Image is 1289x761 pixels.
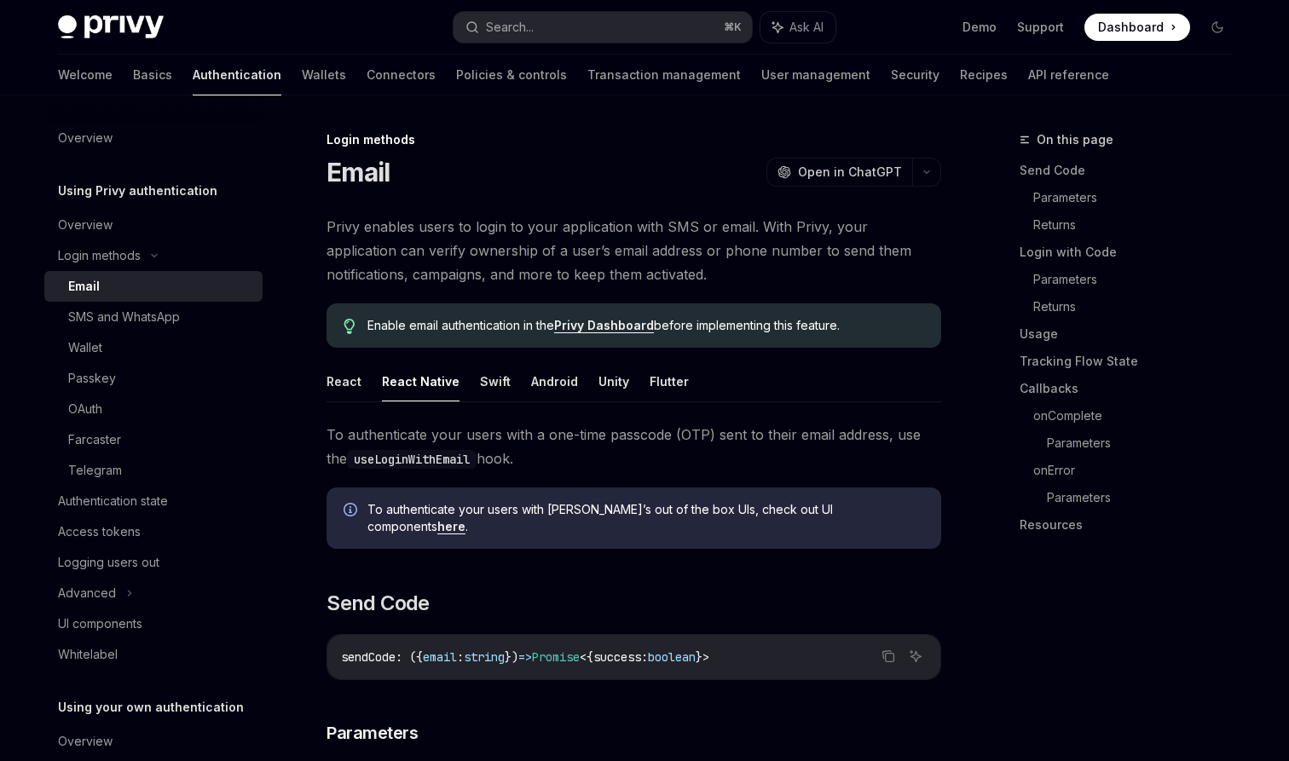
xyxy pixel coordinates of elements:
[58,731,113,752] div: Overview
[648,649,696,665] span: boolean
[44,271,263,302] a: Email
[1033,402,1245,430] a: onComplete
[44,424,263,455] a: Farcaster
[587,55,741,95] a: Transaction management
[327,215,941,286] span: Privy enables users to login to your application with SMS or email. With Privy, your application ...
[587,649,593,665] span: {
[68,307,180,327] div: SMS and WhatsApp
[58,245,141,266] div: Login methods
[702,649,709,665] span: >
[68,430,121,450] div: Farcaster
[396,649,423,665] span: : ({
[68,337,102,358] div: Wallet
[1204,14,1231,41] button: Toggle dark mode
[1017,19,1064,36] a: Support
[766,158,912,187] button: Open in ChatGPT
[1047,484,1245,511] a: Parameters
[1047,430,1245,457] a: Parameters
[505,649,518,665] span: })
[58,552,159,573] div: Logging users out
[68,399,102,419] div: OAuth
[133,55,172,95] a: Basics
[58,583,116,603] div: Advanced
[44,639,263,670] a: Whitelabel
[44,726,263,757] a: Overview
[454,12,752,43] button: Search...⌘K
[58,697,244,718] h5: Using your own authentication
[44,123,263,153] a: Overview
[1020,511,1245,539] a: Resources
[724,20,742,34] span: ⌘ K
[68,276,100,297] div: Email
[44,608,263,639] a: UI components
[1020,348,1245,375] a: Tracking Flow State
[464,649,505,665] span: string
[1033,457,1245,484] a: onError
[58,491,168,511] div: Authentication state
[1033,211,1245,239] a: Returns
[367,501,924,535] span: To authenticate your users with [PERSON_NAME]’s out of the box UIs, check out UI components .
[1020,375,1245,402] a: Callbacks
[593,649,641,665] span: success
[58,128,113,148] div: Overview
[905,645,927,667] button: Ask AI
[1033,293,1245,320] a: Returns
[1020,320,1245,348] a: Usage
[302,55,346,95] a: Wallets
[367,55,436,95] a: Connectors
[44,394,263,424] a: OAuth
[44,302,263,332] a: SMS and WhatsApp
[344,503,361,520] svg: Info
[1037,130,1113,150] span: On this page
[1084,14,1190,41] a: Dashboard
[1028,55,1109,95] a: API reference
[44,486,263,516] a: Authentication state
[68,368,116,389] div: Passkey
[44,363,263,394] a: Passkey
[44,516,263,547] a: Access tokens
[486,17,534,37] div: Search...
[760,12,835,43] button: Ask AI
[341,649,396,665] span: sendCode
[327,590,430,617] span: Send Code
[891,55,939,95] a: Security
[641,649,648,665] span: :
[58,614,142,634] div: UI components
[456,55,567,95] a: Policies & controls
[1033,184,1245,211] a: Parameters
[598,361,629,401] button: Unity
[193,55,281,95] a: Authentication
[1020,157,1245,184] a: Send Code
[58,644,118,665] div: Whitelabel
[44,210,263,240] a: Overview
[423,649,457,665] span: email
[761,55,870,95] a: User management
[531,361,578,401] button: Android
[480,361,511,401] button: Swift
[327,423,941,470] span: To authenticate your users with a one-time passcode (OTP) sent to their email address, use the hook.
[58,215,113,235] div: Overview
[327,361,361,401] button: React
[650,361,689,401] button: Flutter
[347,450,477,469] code: useLoginWithEmail
[58,15,164,39] img: dark logo
[798,164,902,181] span: Open in ChatGPT
[1020,239,1245,266] a: Login with Code
[44,455,263,486] a: Telegram
[962,19,997,36] a: Demo
[877,645,899,667] button: Copy the contents from the code block
[457,649,464,665] span: :
[68,460,122,481] div: Telegram
[554,318,654,333] a: Privy Dashboard
[367,317,924,334] span: Enable email authentication in the before implementing this feature.
[58,522,141,542] div: Access tokens
[44,332,263,363] a: Wallet
[58,181,217,201] h5: Using Privy authentication
[327,157,390,187] h1: Email
[344,319,355,334] svg: Tip
[437,519,465,534] a: here
[382,361,460,401] button: React Native
[789,19,824,36] span: Ask AI
[696,649,702,665] span: }
[327,721,418,745] span: Parameters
